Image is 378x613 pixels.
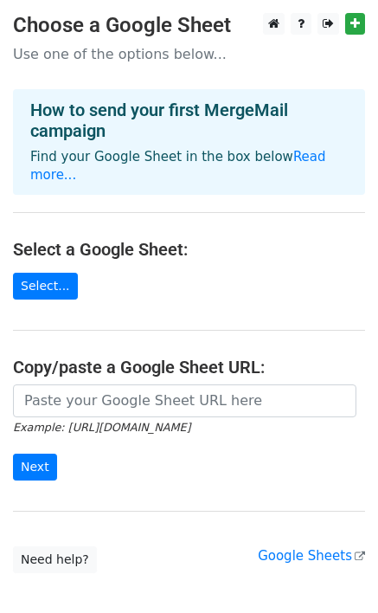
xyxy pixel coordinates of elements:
[30,148,348,184] p: Find your Google Sheet in the box below
[13,13,365,38] h3: Choose a Google Sheet
[13,239,365,260] h4: Select a Google Sheet:
[258,548,365,564] a: Google Sheets
[13,357,365,377] h4: Copy/paste a Google Sheet URL:
[13,384,356,417] input: Paste your Google Sheet URL here
[30,149,326,183] a: Read more...
[13,454,57,481] input: Next
[13,546,97,573] a: Need help?
[13,421,190,434] small: Example: [URL][DOMAIN_NAME]
[13,45,365,63] p: Use one of the options below...
[30,100,348,141] h4: How to send your first MergeMail campaign
[13,273,78,300] a: Select...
